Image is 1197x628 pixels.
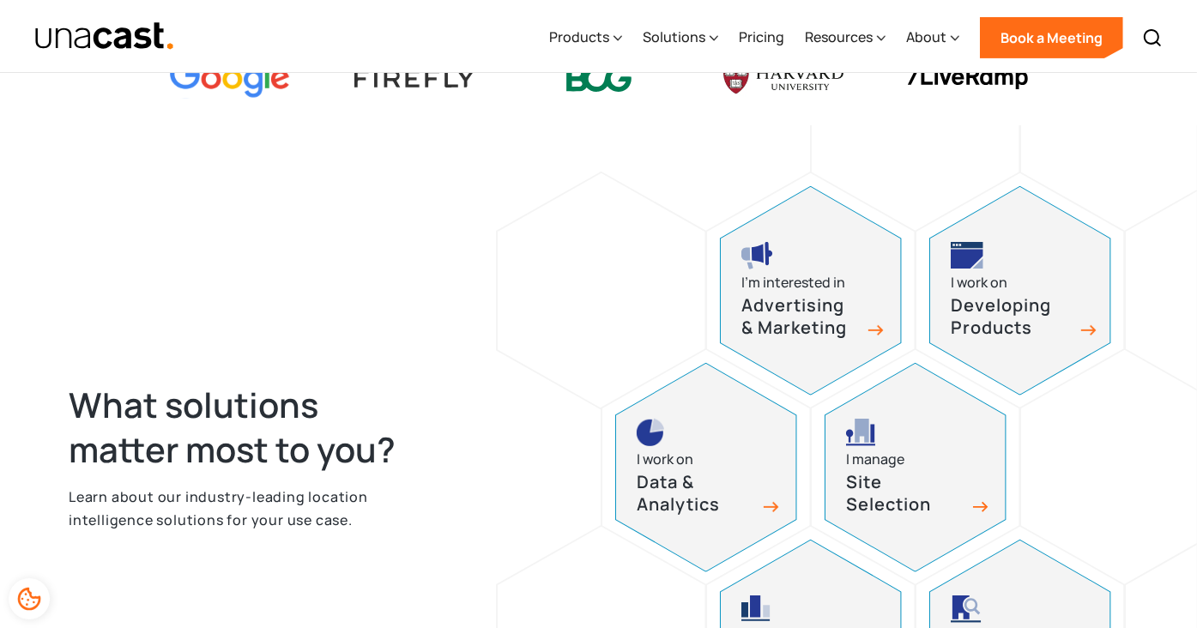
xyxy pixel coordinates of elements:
h3: Developing Products [951,294,1071,340]
h3: Site Selection [846,471,966,516]
div: About [906,3,959,73]
div: Products [549,27,609,47]
a: pie chart iconI work onData & Analytics [615,363,797,572]
img: site performance icon [741,595,771,623]
div: I work on [637,448,693,471]
h2: What solutions matter most to you? [69,383,419,472]
a: home [34,21,174,51]
div: About [906,27,946,47]
img: Search icon [1142,27,1163,48]
p: Learn about our industry-leading location intelligence solutions for your use case. [69,486,419,531]
img: developing products icon [951,242,983,269]
img: BCG logo [539,55,659,104]
img: Google logo Color [170,59,290,100]
div: Resources [805,3,886,73]
img: Unacast text logo [34,21,174,51]
img: liveramp logo [908,68,1028,89]
a: developing products iconI work onDeveloping Products [929,186,1111,396]
img: site selection icon [846,419,878,446]
div: Solutions [643,3,718,73]
div: I work on [951,271,1007,294]
div: I manage [846,448,904,471]
img: advertising and marketing icon [741,242,774,269]
h3: Advertising & Marketing [741,294,861,340]
img: pie chart icon [637,419,664,446]
div: Cookie Preferences [9,578,50,619]
img: competitive intelligence icon [951,595,982,623]
div: Resources [805,27,873,47]
a: site selection icon I manageSite Selection [825,363,1007,572]
img: Firefly Advertising logo [354,70,475,87]
div: I’m interested in [741,271,845,294]
img: Harvard U logo [723,58,843,100]
div: Solutions [643,27,705,47]
a: Pricing [739,3,784,73]
div: Products [549,3,622,73]
a: Book a Meeting [980,17,1123,58]
a: advertising and marketing iconI’m interested inAdvertising & Marketing [720,186,902,396]
h3: Data & Analytics [637,471,757,516]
